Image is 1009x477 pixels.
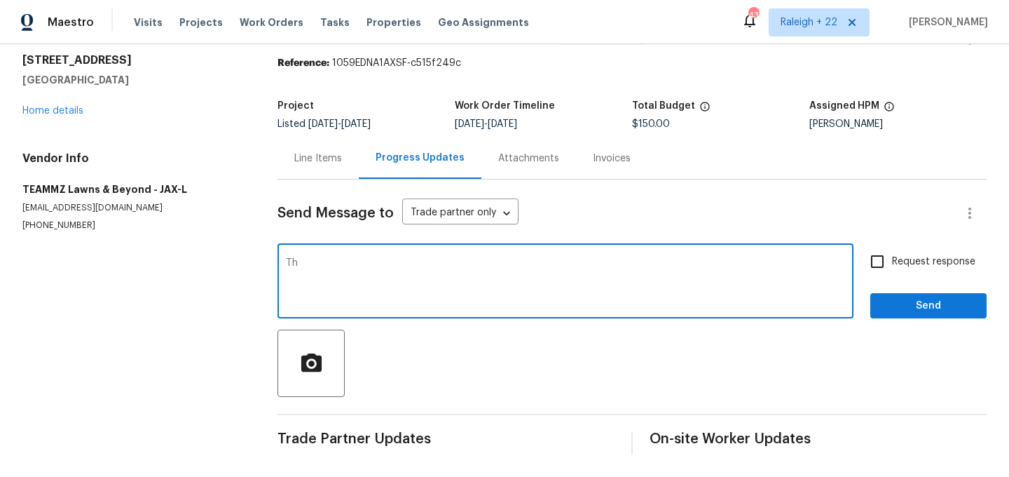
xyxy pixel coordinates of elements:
a: Home details [22,106,83,116]
div: Trade partner only [402,202,519,225]
h2: [STREET_ADDRESS] [22,53,244,67]
h4: Vendor Info [22,152,244,166]
span: Send [881,297,975,315]
span: The hpm assigned to this work order. [884,101,895,119]
span: $150.00 [632,119,670,129]
div: Invoices [593,152,631,166]
span: Visits [134,15,163,29]
div: Line Items [294,152,342,166]
span: Properties [366,15,421,29]
h5: [GEOGRAPHIC_DATA] [22,73,244,87]
span: Tasks [320,18,350,27]
span: [DATE] [341,119,371,129]
button: Send [870,293,987,319]
h5: Work Order Timeline [455,101,555,111]
b: Reference: [277,58,329,68]
p: [EMAIL_ADDRESS][DOMAIN_NAME] [22,202,244,214]
span: Request response [892,255,975,269]
div: Progress Updates [376,151,465,165]
span: Listed [277,119,371,129]
h5: Total Budget [632,101,695,111]
span: On-site Worker Updates [650,432,987,446]
span: Send Message to [277,206,394,220]
span: Trade Partner Updates [277,432,615,446]
h5: TEAMMZ Lawns & Beyond - JAX-L [22,182,244,196]
span: Raleigh + 22 [781,15,837,29]
span: Geo Assignments [438,15,529,29]
span: Work Orders [240,15,303,29]
p: [PHONE_NUMBER] [22,220,244,231]
span: [DATE] [488,119,517,129]
span: Maestro [48,15,94,29]
div: Attachments [498,152,559,166]
span: Projects [179,15,223,29]
div: 1059EDNA1AXSF-c515f249c [277,56,987,70]
span: [DATE] [455,119,484,129]
div: [PERSON_NAME] [809,119,987,129]
span: [PERSON_NAME] [903,15,988,29]
span: - [455,119,517,129]
span: The total cost of line items that have been proposed by Opendoor. This sum includes line items th... [699,101,711,119]
span: - [308,119,371,129]
textarea: Th [286,258,845,307]
span: [DATE] [308,119,338,129]
div: 434 [748,8,758,22]
h5: Assigned HPM [809,101,879,111]
h5: Project [277,101,314,111]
